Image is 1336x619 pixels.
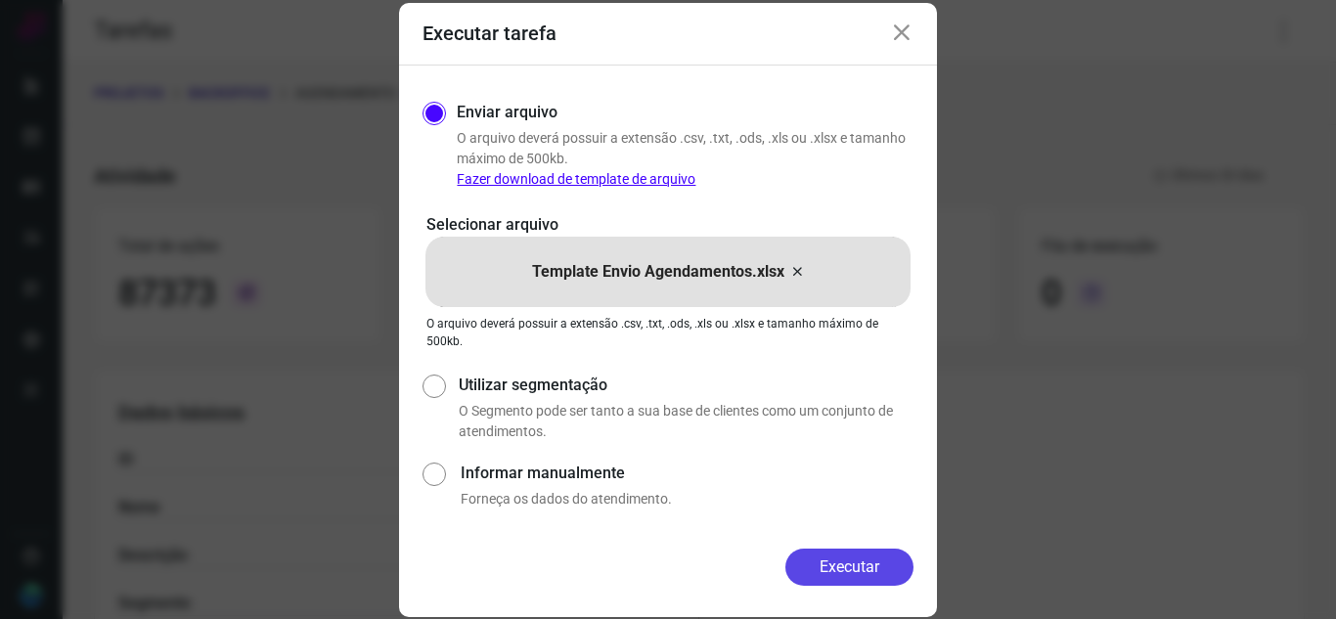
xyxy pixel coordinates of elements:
[426,315,910,350] p: O arquivo deverá possuir a extensão .csv, .txt, .ods, .xls ou .xlsx e tamanho máximo de 500kb.
[459,374,913,397] label: Utilizar segmentação
[457,128,913,190] p: O arquivo deverá possuir a extensão .csv, .txt, .ods, .xls ou .xlsx e tamanho máximo de 500kb.
[461,489,913,509] p: Forneça os dados do atendimento.
[532,260,784,284] p: Template Envio Agendamentos.xlsx
[785,549,913,586] button: Executar
[457,101,557,124] label: Enviar arquivo
[457,171,695,187] a: Fazer download de template de arquivo
[459,401,913,442] p: O Segmento pode ser tanto a sua base de clientes como um conjunto de atendimentos.
[423,22,557,45] h3: Executar tarefa
[426,213,910,237] p: Selecionar arquivo
[461,462,913,485] label: Informar manualmente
